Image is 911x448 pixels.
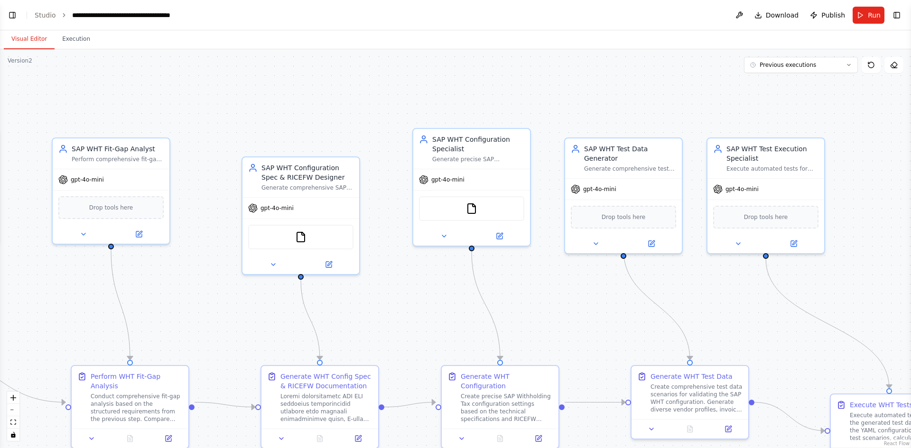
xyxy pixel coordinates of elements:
div: SAP WHT Configuration Spec & RICEFW DesignerGenerate comprehensive SAP WHT technical configuratio... [242,156,360,275]
nav: breadcrumb [35,10,179,20]
div: Create precise SAP Withholding Tax configuration settings based on the technical specifications a... [461,393,553,423]
div: Create comprehensive test data scenarios for validating the SAP WHT configuration. Generate diver... [651,383,743,413]
button: Open in side panel [152,433,185,444]
button: Previous executions [744,57,858,73]
div: SAP WHT Test Data GeneratorGenerate comprehensive test data scenarios for SAP Withholding Tax aut... [564,137,683,254]
g: Edge from 6f4c945d-f221-4c24-aa86-441ae76a6099 to 87409923-7149-4891-8fc6-6fa18076367f [619,249,695,360]
g: Edge from 87409923-7149-4891-8fc6-6fa18076367f to a3a73d79-ca17-48f0-bfd9-12caefefcd51 [754,398,825,436]
div: Generate precise SAP Withholding Tax configuration settings in YAML format with specific Tcodes, ... [432,155,524,163]
button: Show left sidebar [6,9,19,22]
button: No output available [110,433,150,444]
div: SAP WHT Configuration SpecialistGenerate precise SAP Withholding Tax configuration settings in YA... [412,128,531,247]
span: Download [766,10,799,20]
button: No output available [300,433,340,444]
g: Edge from ddea072c-865b-4523-a6f0-7a0a9439a3ce to 59fb576d-0266-49ce-aba3-f5ff9e44fed2 [467,251,505,360]
div: Version 2 [8,57,32,64]
span: gpt-4o-mini [431,176,465,183]
img: FileReadTool [466,203,477,214]
a: React Flow attribution [884,441,910,446]
button: Run [853,7,884,24]
button: Download [751,7,803,24]
a: Studio [35,11,56,19]
g: Edge from e72ed3a6-e16e-4831-b1cf-6fd76fbcac95 to 48804965-f322-4859-9826-c4e23a69c261 [195,398,255,412]
span: Previous executions [760,61,816,69]
div: SAP WHT Configuration Specialist [432,135,524,154]
div: Generate WHT Configuration [461,372,553,391]
div: Generate comprehensive test data scenarios for SAP Withholding Tax automation including vendor da... [584,165,676,173]
g: Edge from 6614423f-8639-491c-a37a-85705afef40e to a3a73d79-ca17-48f0-bfd9-12caefefcd51 [761,259,894,388]
div: Perform comprehensive fit-gap analysis between business requirements and SAP standard WHT functio... [72,155,164,163]
button: Open in side panel [112,229,166,240]
button: No output available [480,433,521,444]
span: Drop tools here [89,203,133,212]
div: SAP WHT Configuration Spec & RICEFW Designer [261,163,353,182]
div: Conduct comprehensive fit-gap analysis based on the structured requirements from the previous ste... [91,393,183,423]
div: Generate WHT Test Data [651,372,733,381]
button: zoom in [7,392,19,404]
button: zoom out [7,404,19,416]
button: Show right sidebar [890,9,903,22]
div: SAP WHT Test Execution SpecialistExecute automated tests for SAP Withholding Tax configuration us... [706,137,825,254]
div: React Flow controls [7,392,19,441]
g: Edge from 48804965-f322-4859-9826-c4e23a69c261 to 59fb576d-0266-49ce-aba3-f5ff9e44fed2 [384,398,436,412]
div: SAP WHT Test Execution Specialist [726,144,818,163]
span: Drop tools here [602,212,646,222]
button: Open in side panel [342,433,374,444]
div: Generate comprehensive SAP WHT technical configuration specifications with detailed T-codes, tabl... [261,184,353,192]
button: Execution [55,29,98,49]
button: fit view [7,416,19,429]
span: gpt-4o-mini [260,204,294,212]
img: FileReadTool [295,231,307,243]
div: SAP WHT Fit-Gap Analyst [72,144,164,154]
button: Publish [806,7,849,24]
button: No output available [670,423,710,435]
button: Open in side panel [712,423,744,435]
button: Open in side panel [522,433,555,444]
div: Loremi dolorsitametc ADI ELI seddoeius temporincidid utlabore etdo magnaali enimadminimve quisn, ... [280,393,372,423]
button: Visual Editor [4,29,55,49]
span: gpt-4o-mini [725,185,759,193]
span: Publish [821,10,845,20]
span: Run [868,10,881,20]
button: toggle interactivity [7,429,19,441]
button: Open in side panel [767,238,820,249]
button: Open in side panel [624,238,678,249]
div: Execute automated tests for SAP Withholding Tax configuration using test data scenarios and calcu... [726,165,818,173]
button: Open in side panel [302,259,355,270]
div: Perform WHT Fit-Gap Analysis [91,372,183,391]
g: Edge from 2d6dbc96-7e8b-4b18-9c2a-046c16be4de2 to e72ed3a6-e16e-4831-b1cf-6fd76fbcac95 [106,249,135,360]
div: SAP WHT Test Data Generator [584,144,676,163]
div: SAP WHT Fit-Gap AnalystPerform comprehensive fit-gap analysis between business requirements and S... [52,137,170,245]
span: gpt-4o-mini [71,176,104,183]
div: Generate WHT Config Spec & RICEFW Documentation [280,372,372,391]
g: Edge from c56229cd-8953-4066-b8f5-ff254d3a529b to 48804965-f322-4859-9826-c4e23a69c261 [296,280,325,360]
g: Edge from 59fb576d-0266-49ce-aba3-f5ff9e44fed2 to 87409923-7149-4891-8fc6-6fa18076367f [565,398,625,407]
div: Generate WHT Test DataCreate comprehensive test data scenarios for validating the SAP WHT configu... [631,365,749,439]
span: gpt-4o-mini [583,185,616,193]
span: Drop tools here [744,212,788,222]
button: Open in side panel [473,230,526,242]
